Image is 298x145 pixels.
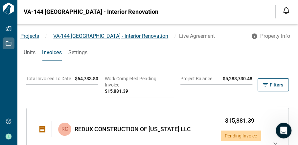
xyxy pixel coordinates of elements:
[179,33,215,39] span: Live Agreement
[61,125,68,133] p: RC
[281,5,291,16] button: Open notification feed
[17,32,247,40] nav: breadcrumb
[225,133,257,138] span: Pending Invoice
[223,76,252,81] span: $5,288,730.48
[24,49,35,56] span: Units
[225,117,254,124] span: $15,881.39
[260,33,290,39] span: Property Info
[105,88,128,94] span: $15,881.39
[68,49,87,56] span: Settings
[270,82,283,88] span: Filters
[26,76,71,81] span: Total Invoiced To Date
[105,76,156,87] span: Work Completed Pending Invoice
[180,76,212,81] span: Project Balance
[53,33,168,39] span: VA-144 [GEOGRAPHIC_DATA] - Interior Renovation
[247,30,295,42] button: Property Info
[258,78,289,91] button: Filters
[42,49,62,56] span: Invoices
[276,123,291,138] iframe: Intercom live chat
[75,126,191,133] span: REDUX CONSTRUCTION OF [US_STATE] LLC
[24,9,158,15] span: VA-144 [GEOGRAPHIC_DATA] - Interior Renovation
[20,33,39,39] a: Projects
[75,76,98,81] span: $64,783.80
[17,45,298,60] div: base tabs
